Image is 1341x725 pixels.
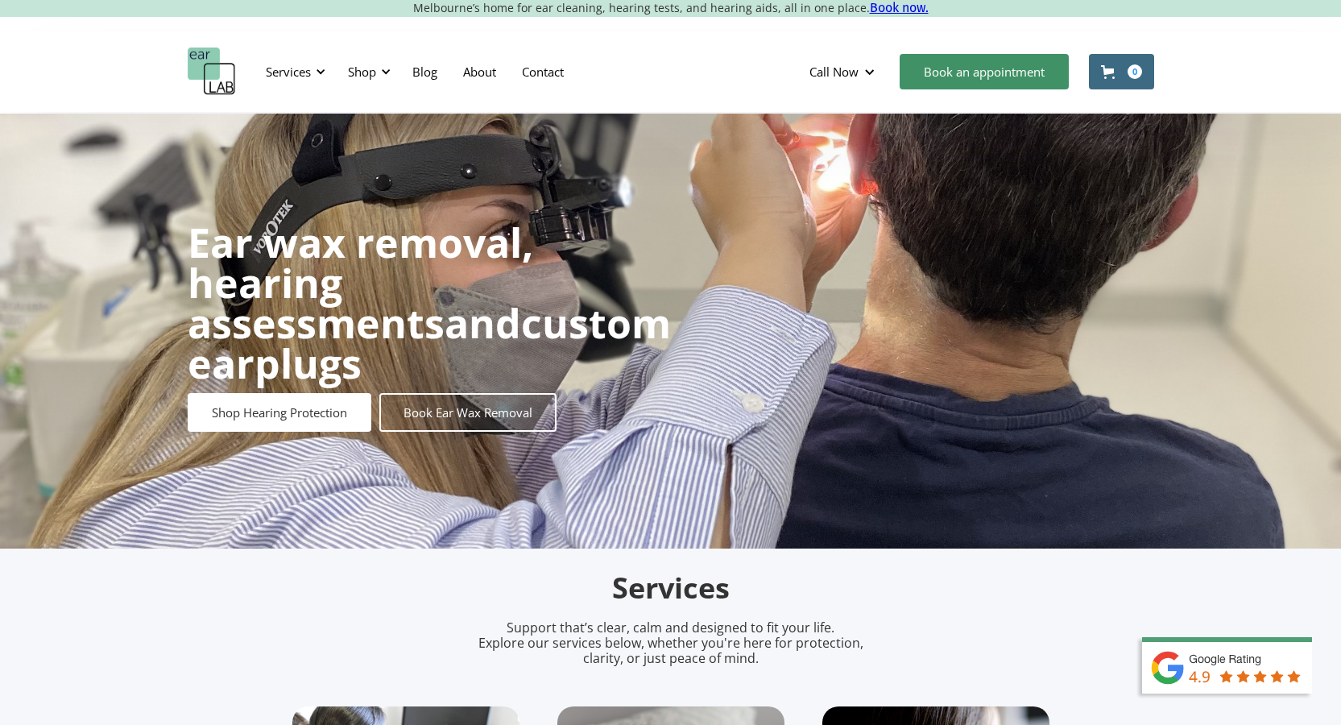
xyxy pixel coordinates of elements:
div: Call Now [797,48,892,96]
a: home [188,48,236,96]
a: Blog [399,48,450,95]
strong: Ear wax removal, hearing assessments [188,215,533,350]
div: Services [256,48,330,96]
a: Open cart [1089,54,1154,89]
h2: Services [292,570,1049,607]
div: Call Now [809,64,859,80]
div: Shop [338,48,395,96]
p: Support that’s clear, calm and designed to fit your life. Explore our services below, whether you... [457,620,884,667]
a: About [450,48,509,95]
a: Contact [509,48,577,95]
h1: and [188,222,671,383]
div: Shop [348,64,376,80]
strong: custom earplugs [188,296,671,391]
a: Book Ear Wax Removal [379,393,557,432]
a: Book an appointment [900,54,1069,89]
div: Services [266,64,311,80]
div: 0 [1128,64,1142,79]
a: Shop Hearing Protection [188,393,371,432]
